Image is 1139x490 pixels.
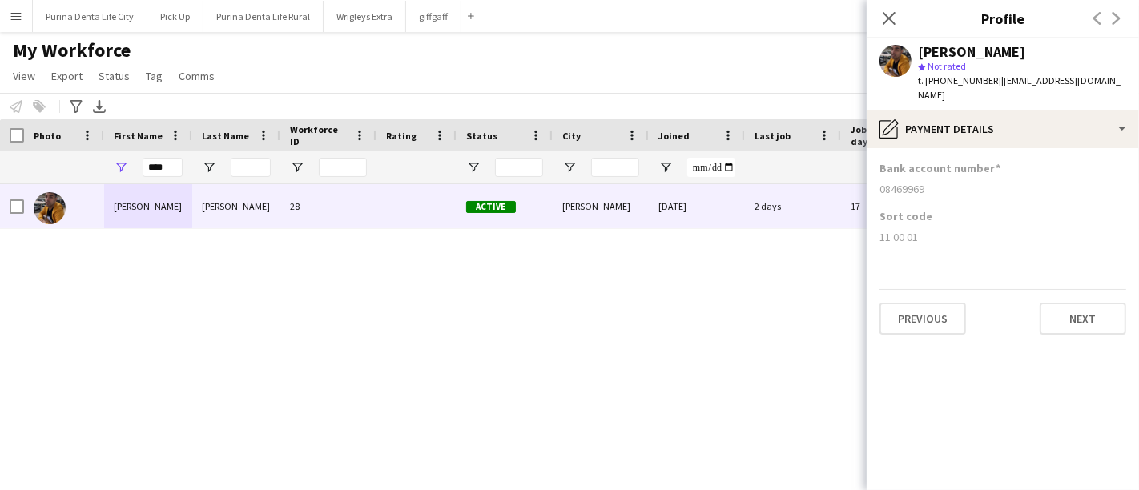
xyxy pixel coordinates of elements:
[879,182,1126,196] div: 08469969
[34,192,66,224] img: Sean Porter
[591,158,639,177] input: City Filter Input
[45,66,89,86] a: Export
[324,1,406,32] button: Wrigleys Extra
[66,97,86,116] app-action-btn: Advanced filters
[879,230,1126,244] div: 11 00 01
[231,158,271,177] input: Last Name Filter Input
[928,60,966,72] span: Not rated
[495,158,543,177] input: Status Filter Input
[553,184,649,228] div: [PERSON_NAME]
[562,130,581,142] span: City
[755,130,791,142] span: Last job
[290,123,348,147] span: Workforce ID
[172,66,221,86] a: Comms
[658,160,673,175] button: Open Filter Menu
[139,66,169,86] a: Tag
[203,1,324,32] button: Purina Denta Life Rural
[319,158,367,177] input: Workforce ID Filter Input
[90,97,109,116] app-action-btn: Export XLSX
[879,303,966,335] button: Previous
[649,184,745,228] div: [DATE]
[918,74,1001,86] span: t. [PHONE_NUMBER]
[280,184,376,228] div: 28
[386,130,417,142] span: Rating
[290,160,304,175] button: Open Filter Menu
[6,66,42,86] a: View
[34,130,61,142] span: Photo
[202,160,216,175] button: Open Filter Menu
[879,209,932,223] h3: Sort code
[51,69,83,83] span: Export
[867,110,1139,148] div: Payment details
[92,66,136,86] a: Status
[851,123,916,147] span: Jobs (last 90 days)
[466,201,516,213] span: Active
[192,184,280,228] div: [PERSON_NAME]
[841,184,945,228] div: 17
[406,1,461,32] button: giffgaff
[33,1,147,32] button: Purina Denta Life City
[13,38,131,62] span: My Workforce
[745,184,841,228] div: 2 days
[658,130,690,142] span: Joined
[146,69,163,83] span: Tag
[179,69,215,83] span: Comms
[918,45,1025,59] div: [PERSON_NAME]
[867,8,1139,29] h3: Profile
[13,69,35,83] span: View
[114,160,128,175] button: Open Filter Menu
[687,158,735,177] input: Joined Filter Input
[918,74,1121,101] span: | [EMAIL_ADDRESS][DOMAIN_NAME]
[143,158,183,177] input: First Name Filter Input
[562,160,577,175] button: Open Filter Menu
[104,184,192,228] div: [PERSON_NAME]
[466,130,497,142] span: Status
[1040,303,1126,335] button: Next
[466,160,481,175] button: Open Filter Menu
[202,130,249,142] span: Last Name
[879,161,1000,175] h3: Bank account number
[114,130,163,142] span: First Name
[99,69,130,83] span: Status
[147,1,203,32] button: Pick Up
